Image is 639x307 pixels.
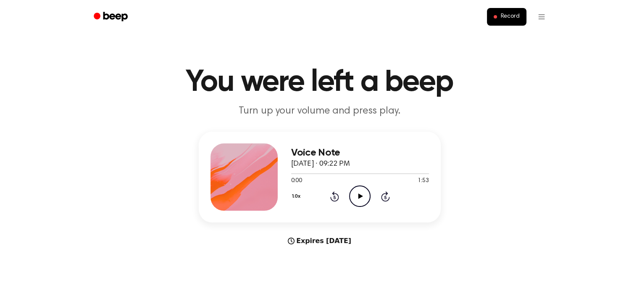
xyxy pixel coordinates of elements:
button: Open menu [531,7,552,27]
p: Turn up your volume and press play. [158,104,481,118]
span: 1:53 [418,177,429,185]
span: [DATE] · 09:22 PM [291,160,350,168]
span: Record [500,13,519,21]
button: Record [487,8,526,26]
h3: Voice Note [291,147,429,159]
div: Expires [DATE] [199,236,441,246]
h1: You were left a beep [105,67,535,98]
span: 0:00 [291,177,302,185]
button: 1.0x [291,189,304,204]
a: Beep [88,9,135,25]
